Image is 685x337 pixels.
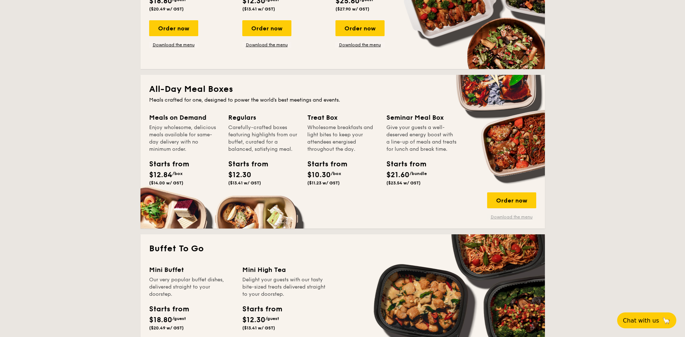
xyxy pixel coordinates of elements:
div: Order now [335,20,385,36]
span: $12.30 [228,171,251,179]
span: 🦙 [662,316,671,325]
div: Wholesome breakfasts and light bites to keep your attendees energised throughout the day. [307,124,378,153]
span: ($20.49 w/ GST) [149,325,184,330]
h2: All-Day Meal Boxes [149,84,536,95]
div: Our very popular buffet dishes, delivered straight to your doorstep. [149,276,234,298]
div: Treat Box [307,112,378,123]
h2: Buffet To Go [149,243,536,255]
div: Seminar Meal Box [386,112,457,123]
span: $12.30 [242,316,265,324]
div: Order now [487,192,536,208]
div: Regulars [228,112,299,123]
span: ($13.41 w/ GST) [228,180,261,185]
div: Order now [242,20,291,36]
span: ($20.49 w/ GST) [149,7,184,12]
div: Meals on Demand [149,112,220,123]
span: $10.30 [307,171,331,179]
span: ($13.41 w/ GST) [242,325,275,330]
span: Chat with us [623,317,659,324]
div: Mini High Tea [242,265,327,275]
span: ($11.23 w/ GST) [307,180,340,185]
div: Enjoy wholesome, delicious meals available for same-day delivery with no minimum order. [149,124,220,153]
div: Starts from [149,304,188,315]
div: Starts from [149,159,182,170]
span: ($23.54 w/ GST) [386,180,421,185]
button: Chat with us🦙 [617,312,676,328]
div: Meals crafted for one, designed to power the world's best meetings and events. [149,97,536,104]
span: $21.60 [386,171,409,179]
div: Give your guests a well-deserved energy boost with a line-up of meals and treats for lunch and br... [386,124,457,153]
a: Download the menu [487,214,536,220]
a: Download the menu [242,42,291,48]
span: ($13.41 w/ GST) [242,7,275,12]
div: Starts from [242,304,282,315]
span: ($14.00 w/ GST) [149,180,183,185]
a: Download the menu [149,42,198,48]
div: Order now [149,20,198,36]
a: Download the menu [335,42,385,48]
div: Mini Buffet [149,265,234,275]
span: /guest [172,316,186,321]
span: ($27.90 w/ GST) [335,7,369,12]
span: /bundle [409,171,427,176]
div: Starts from [228,159,261,170]
div: Carefully-crafted boxes featuring highlights from our buffet, curated for a balanced, satisfying ... [228,124,299,153]
span: $12.84 [149,171,172,179]
span: /guest [265,316,279,321]
span: /box [172,171,183,176]
div: Starts from [307,159,340,170]
div: Delight your guests with our tasty bite-sized treats delivered straight to your doorstep. [242,276,327,298]
span: /box [331,171,341,176]
span: $18.80 [149,316,172,324]
div: Starts from [386,159,419,170]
